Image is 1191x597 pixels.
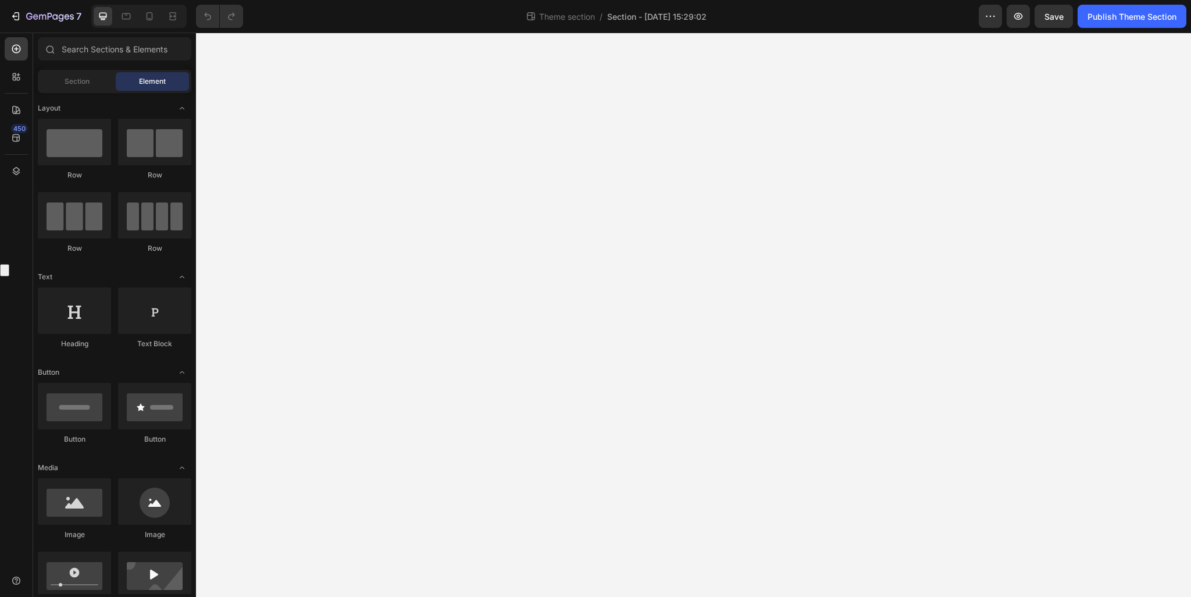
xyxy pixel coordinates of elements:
[118,170,191,180] div: Row
[5,5,87,28] button: 7
[1078,5,1186,28] button: Publish Theme Section
[38,463,58,473] span: Media
[173,99,191,118] span: Toggle open
[173,459,191,477] span: Toggle open
[1044,12,1064,22] span: Save
[38,530,111,540] div: Image
[173,363,191,382] span: Toggle open
[118,243,191,254] div: Row
[38,103,60,113] span: Layout
[196,33,1191,597] iframe: Design area
[38,434,111,445] div: Button
[38,37,191,61] input: Search Sections & Elements
[173,268,191,286] span: Toggle open
[76,9,81,23] p: 7
[38,243,111,254] div: Row
[118,339,191,349] div: Text Block
[118,530,191,540] div: Image
[607,10,707,23] span: Section - [DATE] 15:29:02
[1035,5,1073,28] button: Save
[118,434,191,445] div: Button
[11,124,28,133] div: 450
[38,339,111,349] div: Heading
[38,170,111,180] div: Row
[537,10,597,23] span: Theme section
[38,367,59,378] span: Button
[600,10,602,23] span: /
[1087,10,1176,23] div: Publish Theme Section
[196,5,243,28] div: Undo/Redo
[139,76,166,87] span: Element
[38,272,52,282] span: Text
[65,76,90,87] span: Section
